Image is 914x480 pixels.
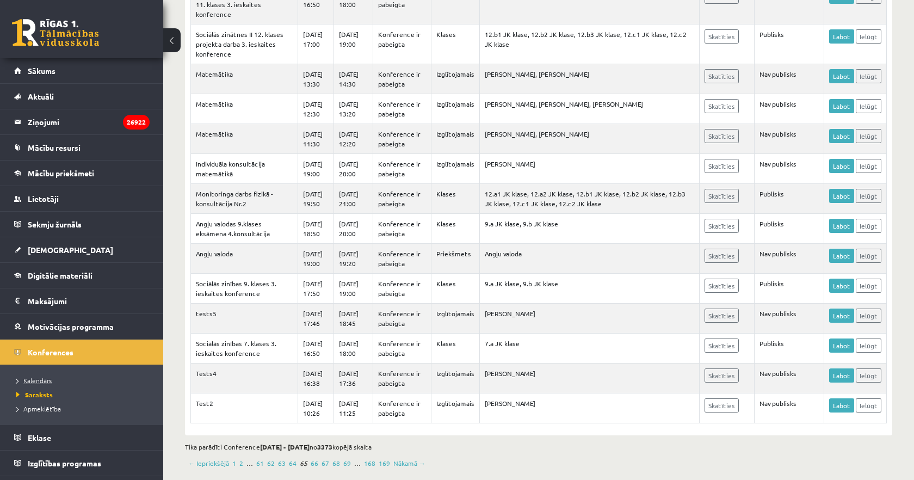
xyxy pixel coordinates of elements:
[298,64,334,94] td: [DATE] 13:30
[16,376,52,385] span: Kalendārs
[298,274,334,304] td: [DATE] 17:50
[755,64,824,94] td: Nav publisks
[364,458,375,468] a: 168
[28,270,92,280] span: Digitālie materiāli
[334,64,373,94] td: [DATE] 14:30
[298,184,334,214] td: [DATE] 19:50
[28,322,114,331] span: Motivācijas programma
[705,339,739,353] a: Skatīties
[856,398,881,413] a: Ielūgt
[14,84,150,109] a: Aktuāli
[829,368,854,383] a: Labot
[14,212,150,237] a: Sekmju žurnāls
[28,143,81,152] span: Mācību resursi
[705,29,739,44] a: Skatīties
[705,368,739,383] a: Skatīties
[191,393,298,423] td: Test2
[373,274,431,304] td: Konference ir pabeigta
[14,263,150,288] a: Digitālie materiāli
[28,194,59,204] span: Lietotāji
[373,94,431,124] td: Konference ir pabeigta
[16,390,152,399] a: Saraksts
[246,458,253,468] span: …
[480,184,700,214] td: 12.a1 JK klase, 12.a2 JK klase, 12.b1 JK klase, 12.b2 JK klase, 12.b3 JK klase, 12.c1 JK klase, 1...
[755,184,824,214] td: Publisks
[332,458,340,468] a: 68
[829,219,854,233] a: Labot
[856,279,881,293] a: Ielūgt
[829,99,854,113] a: Labot
[755,304,824,334] td: Nav publisks
[334,184,373,214] td: [DATE] 21:00
[28,288,150,313] legend: Maksājumi
[28,219,82,229] span: Sekmju žurnāls
[123,115,150,130] i: 26922
[373,154,431,184] td: Konference ir pabeigta
[480,154,700,184] td: [PERSON_NAME]
[14,109,150,134] a: Ziņojumi26922
[14,161,150,186] a: Mācību priekšmeti
[334,274,373,304] td: [DATE] 19:00
[191,214,298,244] td: Angļu valodas 9.klases eksāmena 4.konsultācija
[334,393,373,423] td: [DATE] 11:25
[393,458,425,468] a: Nākamā →
[334,334,373,364] td: [DATE] 18:00
[856,29,881,44] a: Ielūgt
[373,393,431,423] td: Konference ir pabeigta
[431,24,480,64] td: Klases
[755,244,824,274] td: Nav publisks
[705,309,739,323] a: Skatīties
[755,364,824,393] td: Nav publisks
[191,184,298,214] td: Monitoringa darbs fizikā - konsultācija Nr.2
[480,274,700,304] td: 9.a JK klase, 9.b JK klase
[191,364,298,393] td: Tests4
[705,189,739,203] a: Skatīties
[28,91,54,101] span: Aktuāli
[431,184,480,214] td: Klases
[755,274,824,304] td: Publisks
[298,393,334,423] td: [DATE] 10:26
[431,304,480,334] td: Izglītojamais
[755,94,824,124] td: Nav publisks
[191,154,298,184] td: Individuāla konsultācija matemātikā
[431,64,480,94] td: Izglītojamais
[856,189,881,203] a: Ielūgt
[480,94,700,124] td: [PERSON_NAME], [PERSON_NAME], [PERSON_NAME]
[354,458,361,468] span: …
[705,398,739,413] a: Skatīties
[856,368,881,383] a: Ielūgt
[373,334,431,364] td: Konference ir pabeigta
[278,458,286,468] a: 63
[856,69,881,83] a: Ielūgt
[705,249,739,263] a: Skatīties
[373,124,431,154] td: Konference ir pabeigta
[191,334,298,364] td: Sociālās zinības 7. klases 3. ieskaites konference
[191,24,298,64] td: Sociālās zinātnes II 12. klases projekta darba 3. ieskaites konference
[16,390,53,399] span: Saraksts
[755,214,824,244] td: Publisks
[289,458,297,468] a: 64
[373,244,431,274] td: Konference ir pabeigta
[191,274,298,304] td: Sociālās zinības 9. klases 3. ieskaites konference
[829,249,854,263] a: Labot
[480,24,700,64] td: 12.b1 JK klase, 12.b2 JK klase, 12.b3 JK klase, 12.c1 JK klase, 12.c2 JK klase
[431,154,480,184] td: Izglītojamais
[829,159,854,173] a: Labot
[829,129,854,143] a: Labot
[480,244,700,274] td: Angļu valoda
[298,214,334,244] td: [DATE] 18:50
[480,364,700,393] td: [PERSON_NAME]
[373,364,431,393] td: Konference ir pabeigta
[373,64,431,94] td: Konference ir pabeigta
[755,154,824,184] td: Nav publisks
[480,393,700,423] td: [PERSON_NAME]
[28,458,101,468] span: Izglītības programas
[431,94,480,124] td: Izglītojamais
[829,69,854,83] a: Labot
[322,458,329,468] a: 67
[14,288,150,313] a: Maksājumi
[379,458,390,468] a: 169
[28,245,113,255] span: [DEMOGRAPHIC_DATA]
[185,442,892,452] div: Tika parādīti Conference no kopējā skaita
[191,124,298,154] td: Matemātika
